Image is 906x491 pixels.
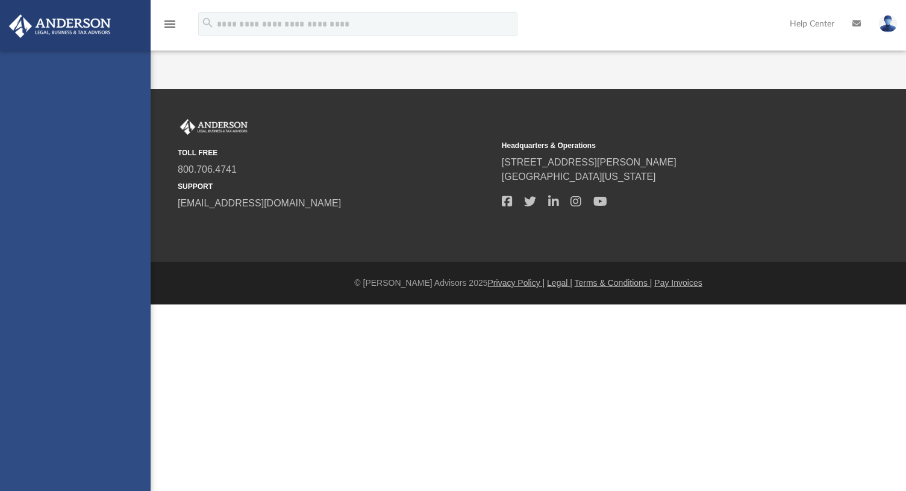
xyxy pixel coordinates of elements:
i: menu [163,17,177,31]
a: [GEOGRAPHIC_DATA][US_STATE] [502,171,656,182]
img: Anderson Advisors Platinum Portal [5,14,114,38]
a: Pay Invoices [654,278,702,288]
a: Legal | [547,278,572,288]
a: menu [163,23,177,31]
a: Privacy Policy | [488,278,545,288]
img: User Pic [879,15,897,32]
small: TOLL FREE [178,147,493,158]
small: SUPPORT [178,181,493,192]
a: [STREET_ADDRESS][PERSON_NAME] [502,157,676,167]
a: 800.706.4741 [178,164,237,174]
a: Terms & Conditions | [575,278,652,288]
small: Headquarters & Operations [502,140,817,151]
img: Anderson Advisors Platinum Portal [178,119,250,135]
a: [EMAIL_ADDRESS][DOMAIN_NAME] [178,198,341,208]
i: search [201,16,214,29]
div: © [PERSON_NAME] Advisors 2025 [151,277,906,289]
